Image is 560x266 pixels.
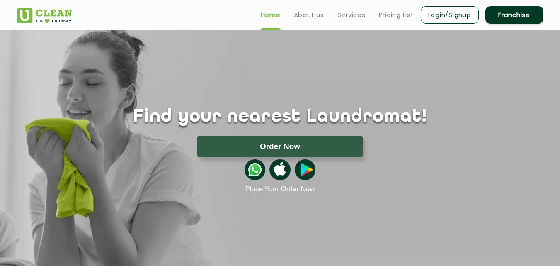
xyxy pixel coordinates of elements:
img: playstoreicon.png [295,159,315,180]
a: Place Your Order Now [245,185,315,193]
a: Home [261,10,281,20]
button: Order Now [197,136,363,157]
img: apple-icon.png [269,159,290,180]
a: Services [337,10,366,20]
a: Login/Signup [421,6,479,24]
h1: Find your nearest Laundromat! [11,107,550,127]
img: whatsappicon.png [245,159,265,180]
a: Pricing List [379,10,414,20]
img: UClean Laundry and Dry Cleaning [17,8,72,23]
a: About us [294,10,324,20]
a: Franchise [485,6,543,24]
